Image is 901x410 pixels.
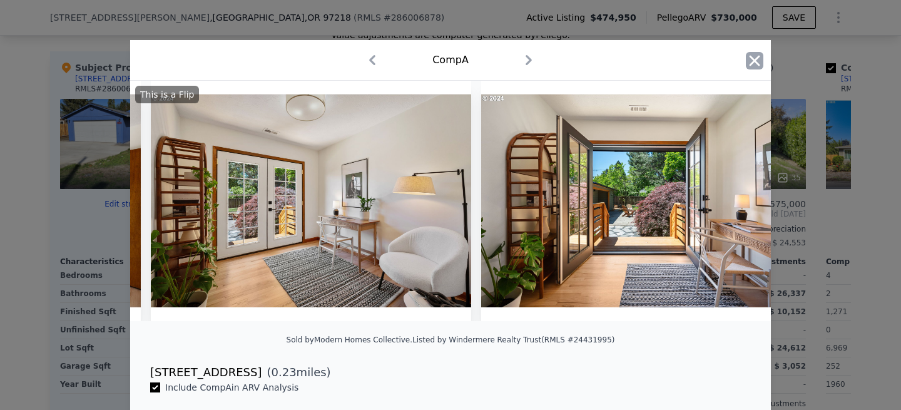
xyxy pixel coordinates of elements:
[135,86,199,103] div: This is a Flip
[432,53,469,68] div: Comp A
[150,364,262,381] div: [STREET_ADDRESS]
[287,336,413,344] div: Sold by Modern Homes Collective .
[262,364,330,381] span: ( miles)
[412,336,614,344] div: Listed by Windermere Realty Trust (RMLS #24431995)
[481,81,802,321] img: Property Img
[160,382,303,392] span: Include Comp A in ARV Analysis
[151,81,471,321] img: Property Img
[272,366,297,379] span: 0.23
